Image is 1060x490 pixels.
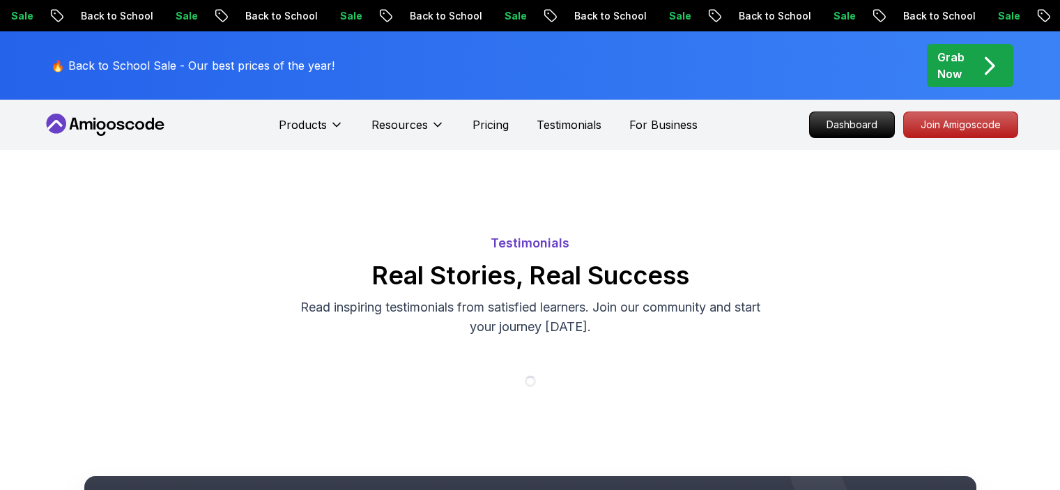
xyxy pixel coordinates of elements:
p: Products [279,116,327,133]
p: Back to School [230,9,325,23]
p: Back to School [66,9,160,23]
p: Testimonials [43,233,1018,253]
p: Back to School [723,9,818,23]
a: Pricing [473,116,509,133]
a: Testimonials [537,116,601,133]
p: Grab Now [937,49,965,82]
p: Resources [371,116,428,133]
a: Join Amigoscode [903,112,1018,138]
p: Dashboard [810,112,894,137]
p: Sale [818,9,863,23]
button: Resources [371,116,445,144]
p: 🔥 Back to School Sale - Our best prices of the year! [51,57,335,74]
p: Sale [489,9,534,23]
a: For Business [629,116,698,133]
p: Back to School [394,9,489,23]
p: Sale [325,9,369,23]
p: Back to School [559,9,654,23]
a: Dashboard [809,112,895,138]
button: Products [279,116,344,144]
p: Read inspiring testimonials from satisfied learners. Join our community and start your journey [D... [296,298,765,337]
p: Sale [983,9,1027,23]
p: Sale [160,9,205,23]
p: Sale [654,9,698,23]
p: Join Amigoscode [904,112,1017,137]
p: Back to School [888,9,983,23]
h2: Real Stories, Real Success [43,261,1018,289]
